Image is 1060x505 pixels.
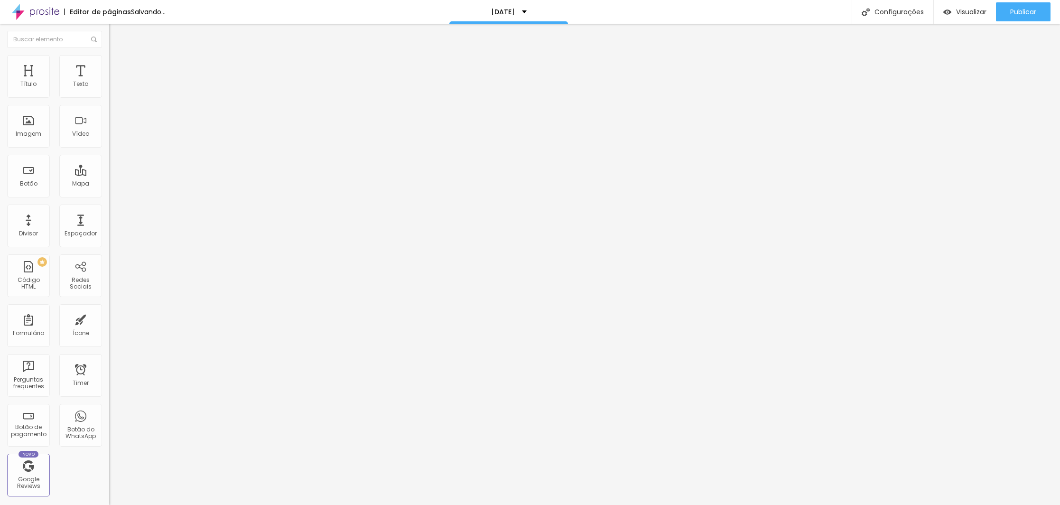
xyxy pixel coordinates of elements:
[7,31,102,48] input: Buscar elemento
[956,8,986,16] span: Visualizar
[73,330,89,337] div: Ícone
[91,37,97,42] img: Icone
[862,8,870,16] img: Icone
[72,180,89,187] div: Mapa
[73,81,88,87] div: Texto
[19,230,38,237] div: Divisor
[9,277,47,290] div: Código HTML
[1010,8,1036,16] span: Publicar
[109,24,1060,505] iframe: Editor
[943,8,951,16] img: view-1.svg
[491,9,515,15] p: [DATE]
[996,2,1051,21] button: Publicar
[19,451,39,458] div: Novo
[9,476,47,490] div: Google Reviews
[9,376,47,390] div: Perguntas frequentes
[16,131,41,137] div: Imagem
[934,2,996,21] button: Visualizar
[20,81,37,87] div: Título
[72,131,89,137] div: Vídeo
[73,380,89,386] div: Timer
[131,9,166,15] div: Salvando...
[65,230,97,237] div: Espaçador
[62,426,99,440] div: Botão do WhatsApp
[13,330,44,337] div: Formulário
[62,277,99,290] div: Redes Sociais
[20,180,37,187] div: Botão
[9,424,47,438] div: Botão de pagamento
[64,9,131,15] div: Editor de páginas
